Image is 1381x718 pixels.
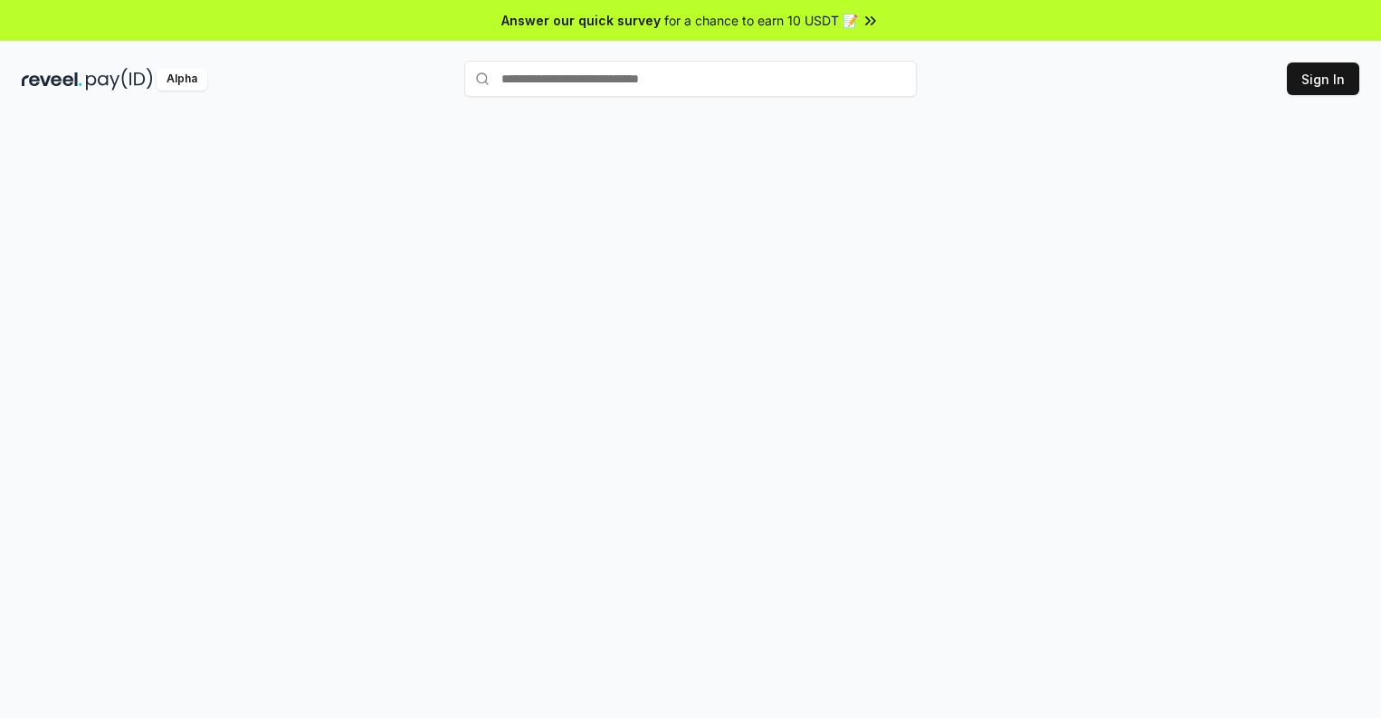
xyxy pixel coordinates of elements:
[157,68,207,91] div: Alpha
[501,11,661,30] span: Answer our quick survey
[664,11,858,30] span: for a chance to earn 10 USDT 📝
[22,68,82,91] img: reveel_dark
[86,68,153,91] img: pay_id
[1287,62,1359,95] button: Sign In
